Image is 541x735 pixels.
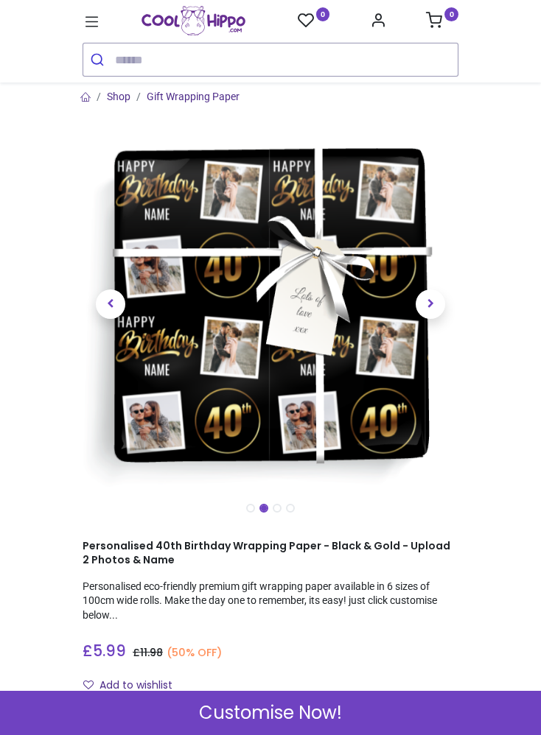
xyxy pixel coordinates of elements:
[83,539,458,568] h1: Personalised 40th Birthday Wrapping Paper - Black & Gold - Upload 2 Photos & Name
[147,91,240,102] a: Gift Wrapping Paper
[83,43,115,76] button: Submit
[402,172,459,435] a: Next
[142,6,245,35] img: Cool Hippo
[199,700,342,725] span: Customise Now!
[298,12,330,30] a: 0
[426,16,458,28] a: 0
[107,91,130,102] a: Shop
[140,645,163,660] span: 11.98
[142,6,245,35] a: Logo of Cool Hippo
[83,680,94,690] i: Add to wishlist
[133,645,163,660] span: £
[444,7,458,21] sup: 0
[370,16,386,28] a: Account Info
[83,641,126,662] span: £
[83,673,185,698] button: Add to wishlistAdd to wishlist
[96,289,125,319] span: Previous
[93,640,126,661] span: 5.99
[83,116,458,492] img: BN-02861-02
[83,172,139,435] a: Previous
[316,7,330,21] sup: 0
[83,580,458,623] p: Personalised eco-friendly premium gift wrapping paper available in 6 sizes of 100cm wide rolls. M...
[416,289,445,319] span: Next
